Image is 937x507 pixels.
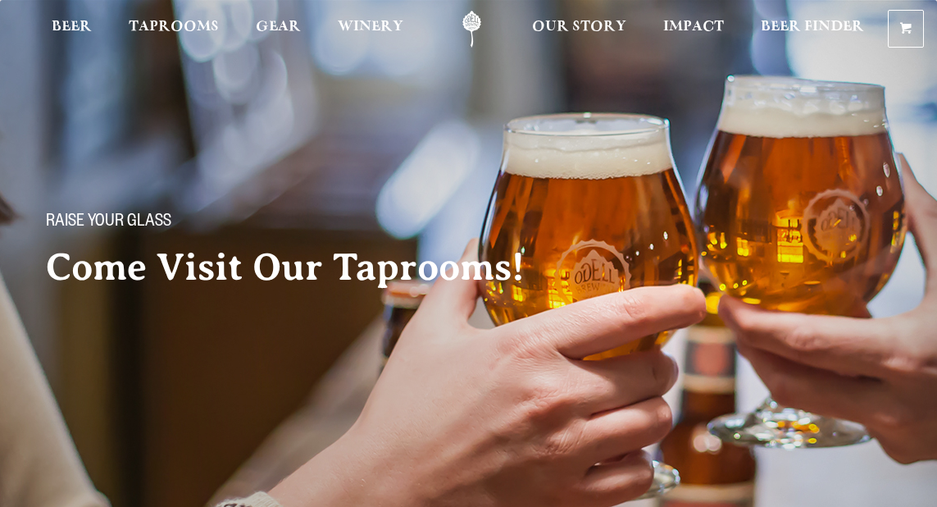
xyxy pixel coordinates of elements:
span: Winery [338,21,403,34]
a: Beer [41,11,102,48]
a: Impact [653,11,735,48]
span: Beer Finder [761,21,864,34]
a: Gear [245,11,312,48]
a: Our Story [521,11,637,48]
span: Beer [52,21,92,34]
span: Raise your glass [46,212,171,234]
span: Impact [663,21,724,34]
span: Gear [256,21,301,34]
h2: Come Visit Our Taprooms! [46,247,557,288]
span: Taprooms [129,21,219,34]
a: Beer Finder [750,11,875,48]
a: Taprooms [118,11,230,48]
a: Odell Home [441,11,503,48]
span: Our Story [532,21,626,34]
a: Winery [327,11,414,48]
